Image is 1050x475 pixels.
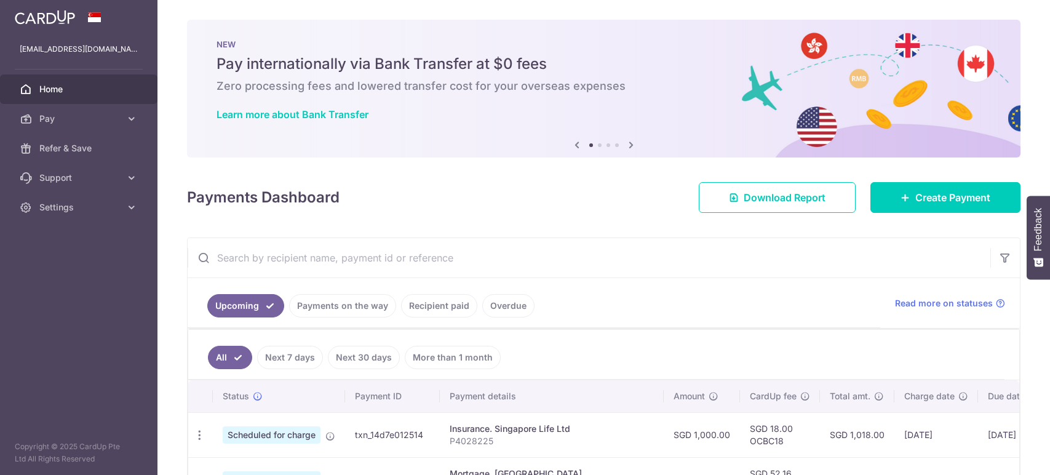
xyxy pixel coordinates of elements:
[401,294,477,317] a: Recipient paid
[915,190,990,205] span: Create Payment
[870,182,1020,213] a: Create Payment
[440,380,664,412] th: Payment details
[328,346,400,369] a: Next 30 days
[15,10,75,25] img: CardUp
[39,113,121,125] span: Pay
[39,83,121,95] span: Home
[664,412,740,457] td: SGD 1,000.00
[894,412,978,457] td: [DATE]
[223,426,320,444] span: Scheduled for charge
[904,390,955,402] span: Charge date
[450,435,654,447] p: P4028225
[187,20,1020,158] img: Bank transfer banner
[988,390,1025,402] span: Due date
[187,186,340,209] h4: Payments Dashboard
[744,190,825,205] span: Download Report
[39,142,121,154] span: Refer & Save
[217,79,991,94] h6: Zero processing fees and lowered transfer cost for your overseas expenses
[830,390,870,402] span: Total amt.
[289,294,396,317] a: Payments on the way
[20,43,138,55] p: [EMAIL_ADDRESS][DOMAIN_NAME]
[674,390,705,402] span: Amount
[740,412,820,457] td: SGD 18.00 OCBC18
[450,423,654,435] div: Insurance. Singapore Life Ltd
[1033,208,1044,251] span: Feedback
[895,297,993,309] span: Read more on statuses
[820,412,894,457] td: SGD 1,018.00
[39,172,121,184] span: Support
[750,390,797,402] span: CardUp fee
[217,54,991,74] h5: Pay internationally via Bank Transfer at $0 fees
[895,297,1005,309] a: Read more on statuses
[217,108,368,121] a: Learn more about Bank Transfer
[208,346,252,369] a: All
[1027,196,1050,279] button: Feedback - Show survey
[699,182,856,213] a: Download Report
[345,380,440,412] th: Payment ID
[207,294,284,317] a: Upcoming
[217,39,991,49] p: NEW
[223,390,249,402] span: Status
[978,412,1048,457] td: [DATE]
[39,201,121,214] span: Settings
[971,438,1038,469] iframe: Opens a widget where you can find more information
[188,238,990,277] input: Search by recipient name, payment id or reference
[345,412,440,457] td: txn_14d7e012514
[257,346,323,369] a: Next 7 days
[405,346,501,369] a: More than 1 month
[482,294,535,317] a: Overdue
